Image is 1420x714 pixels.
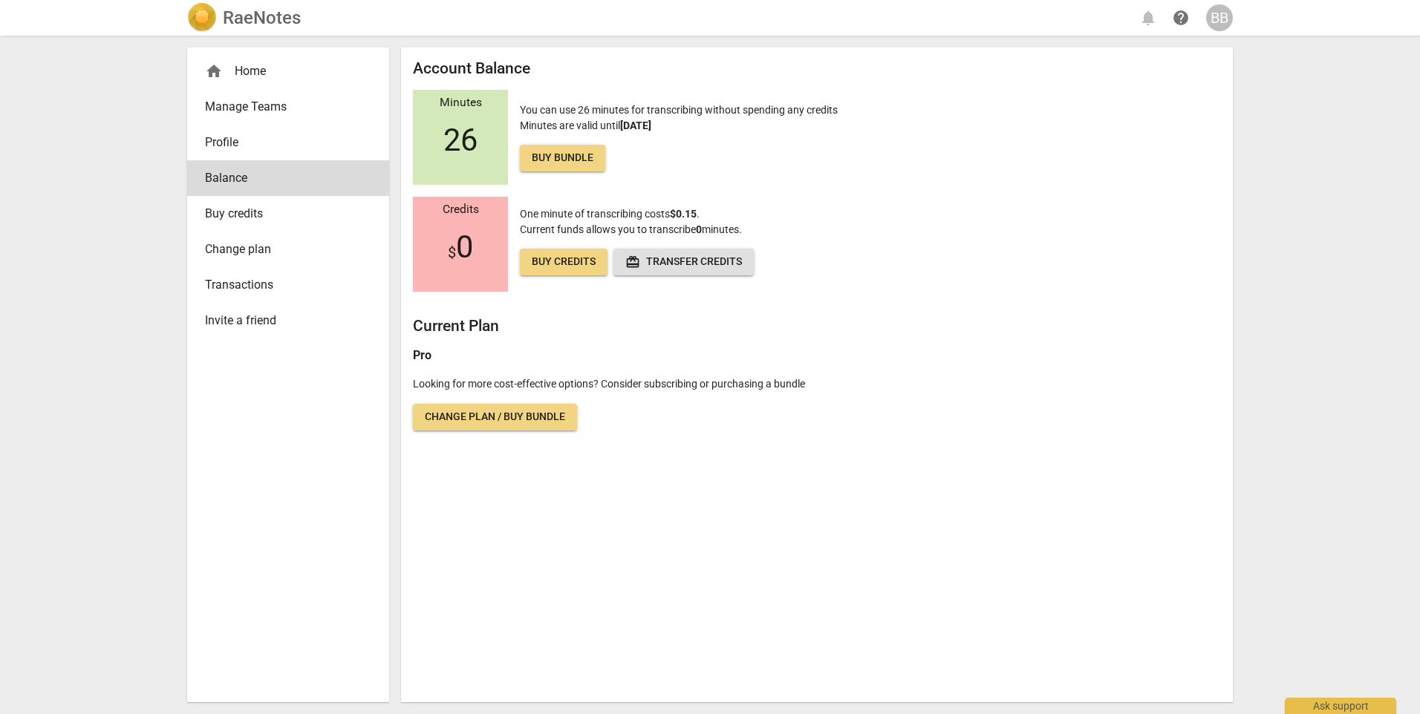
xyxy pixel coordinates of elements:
span: Change plan [205,240,359,258]
span: Invite a friend [205,312,359,330]
span: redeem [625,255,640,269]
a: Manage Teams [187,89,389,125]
span: Buy bundle [532,151,593,166]
h2: Account Balance [413,59,1221,78]
a: Buy credits [187,196,389,232]
a: Change plan / Buy bundle [413,404,577,430]
b: [DATE] [620,119,651,131]
button: Transfer credits [613,249,754,275]
div: Ask support [1285,698,1396,714]
b: Pro [413,348,431,362]
span: One minute of transcribing costs . [520,208,700,220]
span: Transfer credits [625,255,742,269]
h2: Current Plan [413,317,1221,335]
span: Transactions [205,276,359,294]
b: $0.15 [670,208,697,220]
a: Balance [187,160,389,196]
span: Buy credits [205,205,359,223]
a: Invite a friend [187,303,389,338]
div: Credits [413,203,508,217]
span: Buy credits [532,255,596,269]
a: Buy bundle [520,145,605,171]
a: LogoRaeNotes [187,3,301,33]
span: Profile [205,134,359,151]
span: 0 [448,229,473,265]
span: Change plan / Buy bundle [425,410,565,425]
a: Help [1167,4,1194,31]
span: home [205,62,223,80]
a: Change plan [187,232,389,267]
div: Minutes [413,96,508,110]
button: BB [1206,4,1233,31]
b: 0 [696,223,702,235]
p: Looking for more cost-effective options? Consider subscribing or purchasing a bundle [413,376,1221,392]
p: You can use 26 minutes for transcribing without spending any credits Minutes are valid until [520,102,838,171]
img: Logo [187,3,217,33]
span: 26 [443,122,478,158]
span: Current funds allows you to transcribe minutes. [520,223,742,235]
span: $ [448,243,456,261]
a: Profile [187,125,389,160]
span: help [1172,9,1190,27]
span: Balance [205,169,359,187]
a: Buy credits [520,249,608,275]
a: Transactions [187,267,389,303]
span: Manage Teams [205,98,359,116]
div: Home [187,53,389,89]
div: Home [205,62,359,80]
h2: RaeNotes [223,7,301,28]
